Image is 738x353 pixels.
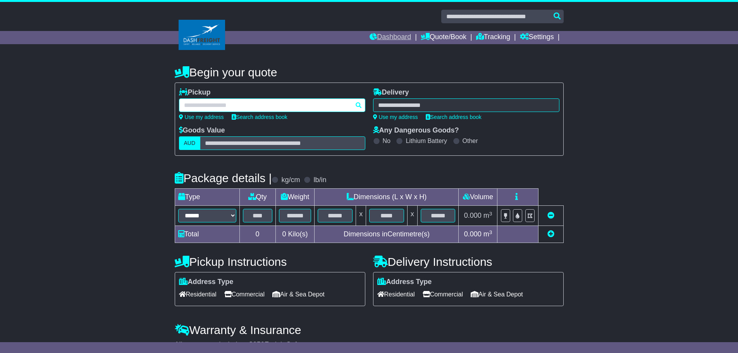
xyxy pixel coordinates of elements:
td: x [407,206,417,226]
a: Search address book [232,114,287,120]
span: 250 [253,341,265,348]
a: Use my address [179,114,224,120]
h4: Package details | [175,172,272,184]
a: Search address book [426,114,482,120]
span: m [483,230,492,238]
td: Dimensions in Centimetre(s) [315,226,459,243]
td: Kilo(s) [275,226,315,243]
label: Address Type [377,278,432,286]
span: Commercial [224,288,265,300]
td: Total [175,226,239,243]
label: Other [463,137,478,145]
label: Lithium Battery [406,137,447,145]
a: Dashboard [370,31,411,44]
label: Any Dangerous Goods? [373,126,459,135]
td: Weight [275,189,315,206]
span: Commercial [423,288,463,300]
label: AUD [179,136,201,150]
a: Add new item [547,230,554,238]
label: Delivery [373,88,409,97]
a: Quote/Book [421,31,466,44]
label: Pickup [179,88,211,97]
label: kg/cm [281,176,300,184]
span: Residential [179,288,217,300]
label: Address Type [179,278,234,286]
sup: 3 [489,211,492,217]
td: Qty [239,189,275,206]
h4: Begin your quote [175,66,564,79]
td: 0 [239,226,275,243]
td: Volume [459,189,497,206]
label: Goods Value [179,126,225,135]
div: All our quotes include a $ FreightSafe warranty. [175,341,564,349]
td: x [356,206,366,226]
span: Air & Sea Depot [471,288,523,300]
span: 0.000 [464,230,482,238]
a: Settings [520,31,554,44]
span: Air & Sea Depot [272,288,325,300]
span: Residential [377,288,415,300]
h4: Warranty & Insurance [175,324,564,336]
sup: 3 [489,229,492,235]
span: 0.000 [464,212,482,219]
td: Type [175,189,239,206]
a: Tracking [476,31,510,44]
td: Dimensions (L x W x H) [315,189,459,206]
label: lb/in [313,176,326,184]
a: Remove this item [547,212,554,219]
span: 0 [282,230,286,238]
a: Use my address [373,114,418,120]
span: m [483,212,492,219]
h4: Delivery Instructions [373,255,564,268]
h4: Pickup Instructions [175,255,365,268]
typeahead: Please provide city [179,98,365,112]
label: No [383,137,391,145]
